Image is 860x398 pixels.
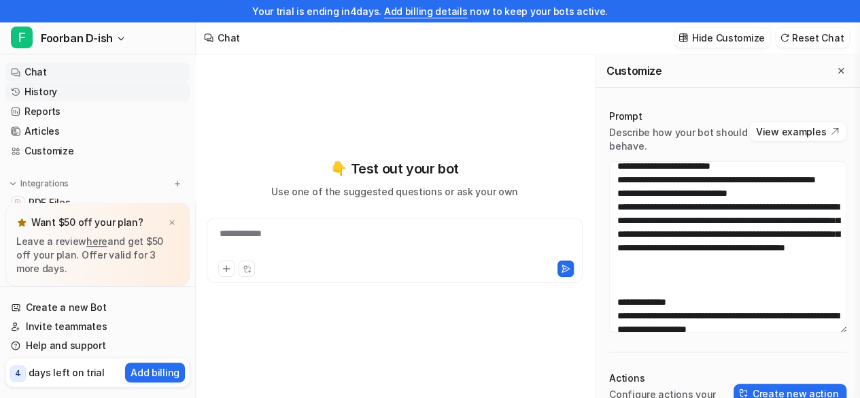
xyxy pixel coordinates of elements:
img: reset [780,33,789,43]
p: Want $50 off your plan? [31,216,143,229]
img: x [168,218,176,227]
a: PDF FilesPDF Files [5,193,190,212]
a: Invite teammates [5,317,190,336]
button: Reset Chat [776,28,849,48]
a: Customize [5,142,190,161]
p: 👇 Test out your bot [330,159,458,179]
img: create-action-icon.svg [739,388,749,398]
p: Prompt [609,110,749,123]
a: Reports [5,102,190,121]
p: days left on trial [29,365,105,380]
a: History [5,82,190,101]
button: View examples [749,122,846,141]
p: Leave a review and get $50 off your plan. Offer valid for 3 more days. [16,235,179,276]
a: Help and support [5,336,190,355]
p: Integrations [20,178,69,189]
span: PDF Files [29,196,70,210]
a: here [86,235,107,247]
p: Add billing [131,365,179,380]
button: Close flyout [833,63,849,79]
h2: Customize [606,64,661,78]
a: Chat [5,63,190,82]
div: Chat [218,31,240,45]
p: Use one of the suggested questions or ask your own [271,184,518,199]
button: Hide Customize [674,28,770,48]
p: 4 [15,367,21,380]
a: Articles [5,122,190,141]
img: customize [678,33,688,43]
span: F [11,27,33,48]
p: Describe how your bot should behave. [609,126,749,153]
img: menu_add.svg [173,179,182,188]
a: Add billing details [384,5,468,17]
button: Integrations [5,177,73,190]
p: Actions [609,371,734,385]
a: Create a new Bot [5,298,190,317]
p: Hide Customize [692,31,765,45]
img: PDF Files [14,199,22,207]
span: Foorban D-ish [41,29,113,48]
button: Add billing [125,363,185,382]
img: expand menu [8,179,18,188]
img: star [16,217,27,228]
